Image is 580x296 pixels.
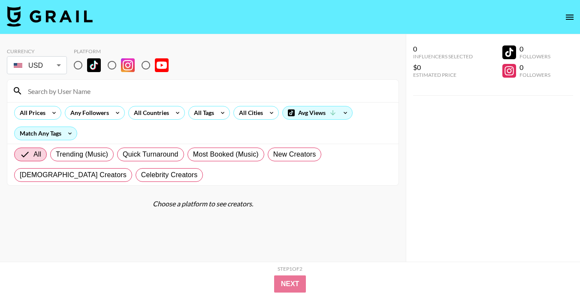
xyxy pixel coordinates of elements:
div: All Cities [234,106,265,119]
span: All [33,149,41,160]
div: Followers [520,53,550,60]
button: open drawer [561,9,578,26]
img: Instagram [121,58,135,72]
span: Quick Turnaround [123,149,178,160]
div: Choose a platform to see creators. [7,199,399,208]
span: Most Booked (Music) [193,149,259,160]
div: Followers [520,72,550,78]
div: Avg Views [283,106,352,119]
div: All Prices [15,106,47,119]
span: New Creators [273,149,316,160]
div: Influencers Selected [413,53,473,60]
span: Trending (Music) [56,149,108,160]
div: Match Any Tags [15,127,77,140]
button: Next [274,275,306,293]
img: YouTube [155,58,169,72]
div: 0 [520,45,550,53]
div: All Tags [189,106,216,119]
div: Any Followers [65,106,111,119]
div: USD [9,58,65,73]
input: Search by User Name [23,84,393,98]
span: Celebrity Creators [141,170,198,180]
iframe: Drift Widget Chat Controller [537,253,570,286]
div: Estimated Price [413,72,473,78]
span: [DEMOGRAPHIC_DATA] Creators [20,170,127,180]
div: All Countries [129,106,171,119]
div: Currency [7,48,67,54]
div: 0 [520,63,550,72]
img: Grail Talent [7,6,93,27]
div: 0 [413,45,473,53]
div: $0 [413,63,473,72]
div: Platform [74,48,175,54]
div: Step 1 of 2 [278,266,302,272]
img: TikTok [87,58,101,72]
